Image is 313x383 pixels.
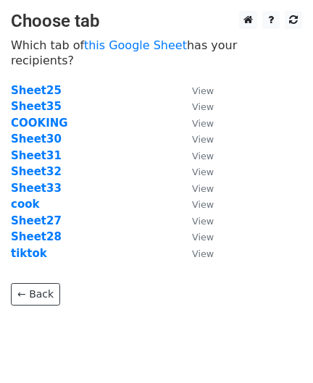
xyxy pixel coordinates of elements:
a: Sheet32 [11,165,62,178]
a: this Google Sheet [84,38,187,52]
a: Sheet31 [11,149,62,162]
a: Sheet25 [11,84,62,97]
small: View [192,167,214,177]
small: View [192,183,214,194]
small: View [192,118,214,129]
a: View [178,214,214,227]
a: Sheet33 [11,182,62,195]
a: tiktok [11,247,47,260]
a: View [178,100,214,113]
small: View [192,134,214,145]
a: View [178,149,214,162]
small: View [192,151,214,161]
a: cook [11,198,39,211]
small: View [192,248,214,259]
a: View [178,165,214,178]
a: Sheet27 [11,214,62,227]
a: Sheet28 [11,230,62,243]
h3: Choose tab [11,11,302,32]
small: View [192,85,214,96]
a: View [178,182,214,195]
a: View [178,132,214,146]
small: View [192,232,214,243]
a: Sheet35 [11,100,62,113]
a: ← Back [11,283,60,306]
small: View [192,199,214,210]
p: Which tab of has your recipients? [11,38,302,68]
a: View [178,247,214,260]
a: View [178,117,214,130]
a: View [178,198,214,211]
a: View [178,84,214,97]
small: View [192,101,214,112]
small: View [192,216,214,227]
a: Sheet30 [11,132,62,146]
a: COOKING [11,117,68,130]
a: View [178,230,214,243]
